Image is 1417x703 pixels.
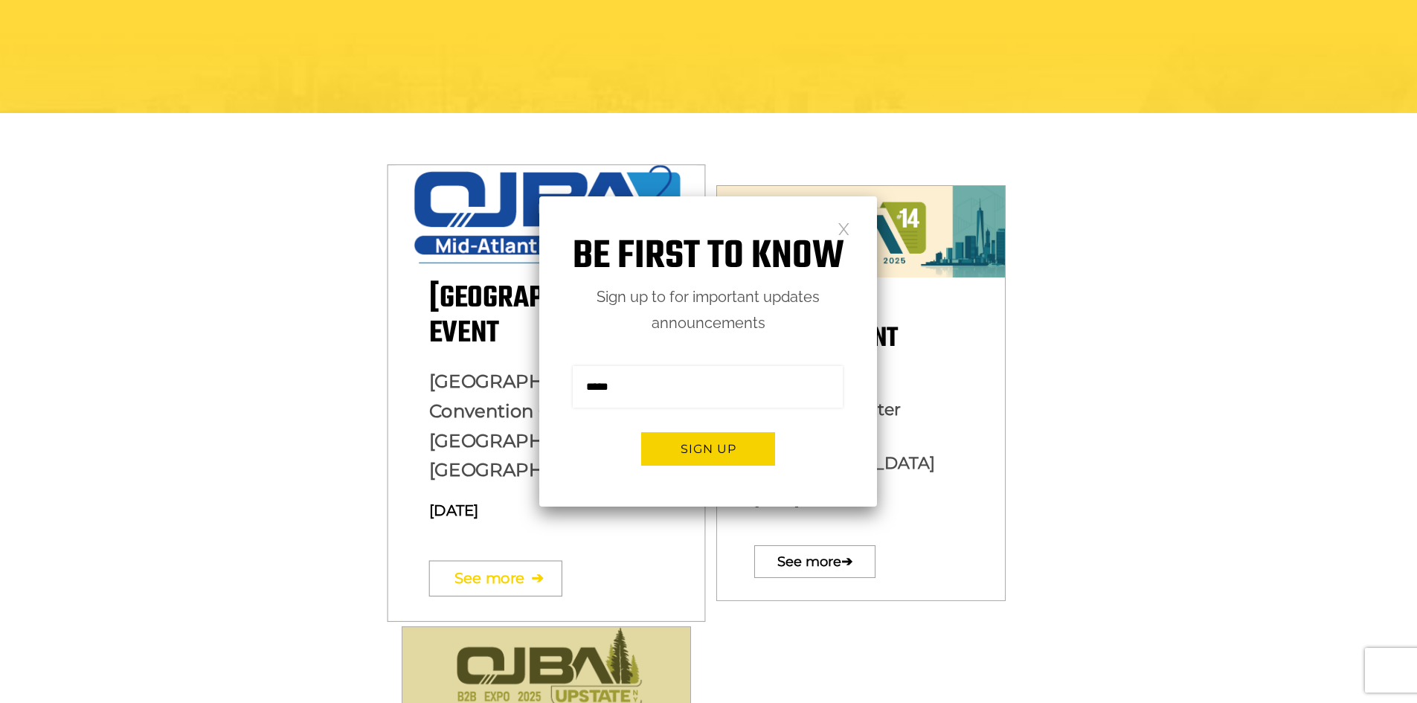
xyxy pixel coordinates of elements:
[838,222,850,234] a: Close
[428,370,632,481] span: [GEOGRAPHIC_DATA] Convention Center [GEOGRAPHIC_DATA], [GEOGRAPHIC_DATA]
[754,492,800,508] span: [DATE]
[530,553,543,604] span: ➔
[428,275,667,356] span: [GEOGRAPHIC_DATA] Event
[641,432,775,466] button: Sign up
[539,234,877,280] h1: Be first to know
[841,539,852,585] span: ➔
[754,545,875,578] a: See more➔
[428,501,478,519] span: [DATE]
[428,560,562,596] a: See more➔
[539,284,877,336] p: Sign up to for important updates announcements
